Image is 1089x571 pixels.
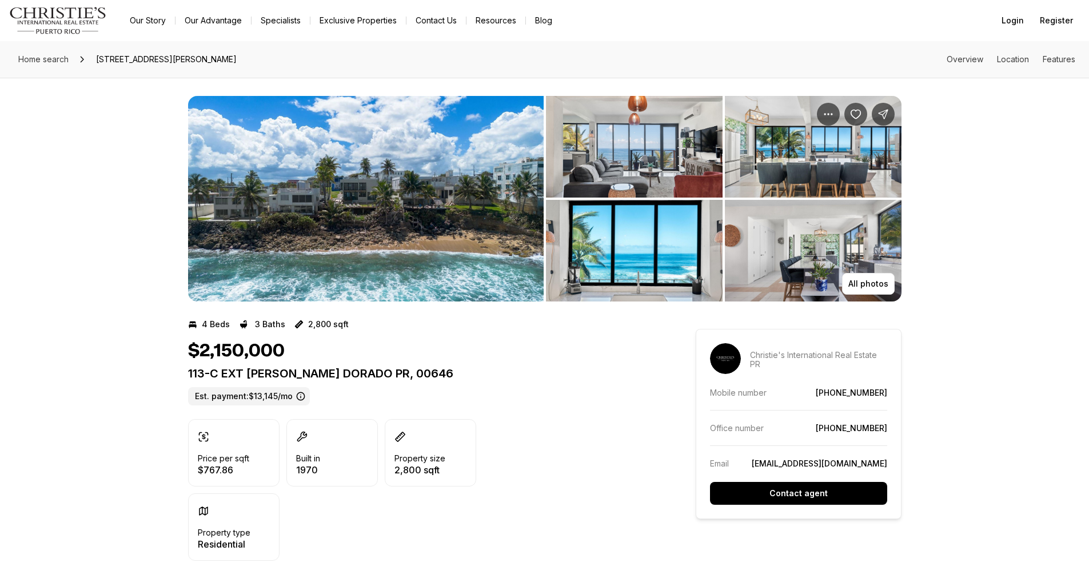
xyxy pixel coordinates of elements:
p: $767.86 [198,465,249,475]
p: Price per sqft [198,454,249,463]
span: [STREET_ADDRESS][PERSON_NAME] [91,50,241,69]
button: Contact agent [710,482,887,505]
p: 3 Baths [255,320,285,329]
button: Property options [817,103,840,126]
a: [PHONE_NUMBER] [816,388,887,397]
a: Skip to: Features [1043,54,1075,64]
a: Skip to: Overview [947,54,983,64]
p: Built in [296,454,320,463]
button: Login [995,9,1031,32]
a: [EMAIL_ADDRESS][DOMAIN_NAME] [752,459,887,468]
button: View image gallery [725,96,901,198]
a: Specialists [252,13,310,29]
button: View image gallery [725,200,901,301]
li: 1 of 7 [188,96,544,301]
button: All photos [842,273,895,295]
button: View image gallery [188,96,544,301]
p: All photos [848,279,888,288]
p: Office number [710,423,764,433]
span: Login [1002,16,1024,25]
p: Christie's International Real Estate PR [750,351,887,369]
a: Our Story [121,13,175,29]
button: Register [1033,9,1080,32]
a: Our Advantage [175,13,251,29]
button: View image gallery [546,96,723,198]
button: View image gallery [546,200,723,301]
p: Mobile number [710,388,767,397]
p: Residential [198,540,250,549]
p: Property type [198,528,250,537]
a: Exclusive Properties [310,13,406,29]
nav: Page section menu [947,55,1075,64]
button: Contact Us [406,13,466,29]
p: 2,800 sqft [394,465,445,475]
p: 113-C EXT [PERSON_NAME] DORADO PR, 00646 [188,367,655,380]
p: 1970 [296,465,320,475]
a: [PHONE_NUMBER] [816,423,887,433]
a: Home search [14,50,73,69]
a: Blog [526,13,561,29]
span: Register [1040,16,1073,25]
button: Share Property: 113-C EXT KENNEDY [872,103,895,126]
div: Listing Photos [188,96,901,301]
span: Home search [18,54,69,64]
li: 2 of 7 [546,96,901,301]
p: Email [710,459,729,468]
a: Skip to: Location [997,54,1029,64]
label: Est. payment: $13,145/mo [188,387,310,405]
button: Save Property: 113-C EXT KENNEDY [844,103,867,126]
h1: $2,150,000 [188,340,285,362]
img: logo [9,7,107,34]
p: Contact agent [769,489,828,498]
p: 4 Beds [202,320,230,329]
p: Property size [394,454,445,463]
p: 2,800 sqft [308,320,349,329]
a: Resources [466,13,525,29]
